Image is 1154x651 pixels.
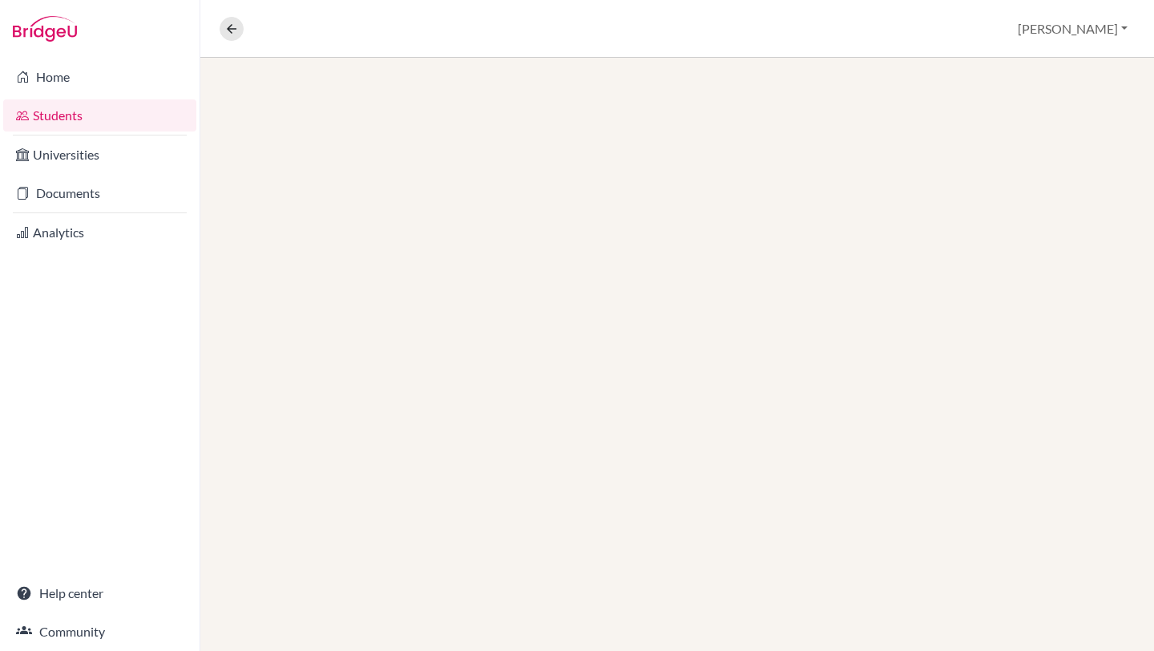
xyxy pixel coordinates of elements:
a: Students [3,99,196,131]
a: Help center [3,577,196,609]
img: Bridge-U [13,16,77,42]
a: Analytics [3,216,196,249]
a: Documents [3,177,196,209]
a: Home [3,61,196,93]
a: Community [3,616,196,648]
a: Universities [3,139,196,171]
button: [PERSON_NAME] [1011,14,1135,44]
